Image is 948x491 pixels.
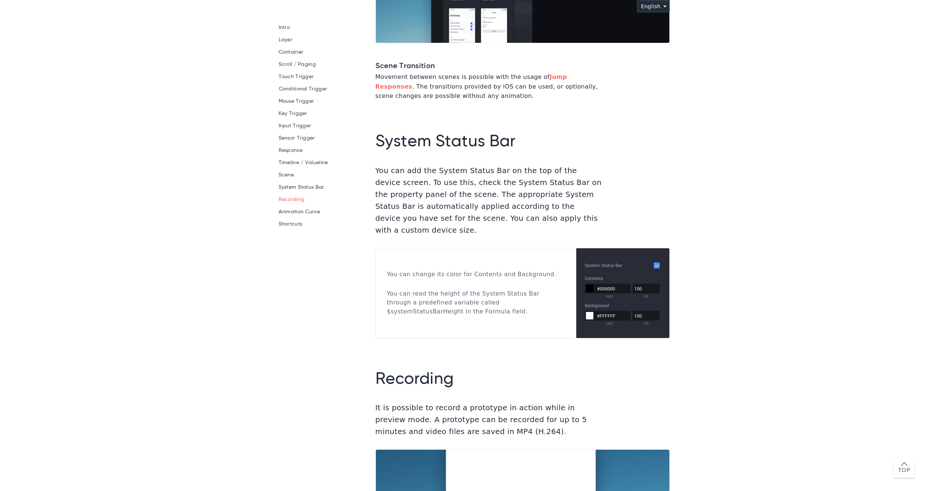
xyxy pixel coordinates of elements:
p: Movement between scenes is possible with the usage of . The transitions provided by iOS can be us... [375,72,602,101]
a: Scene [279,172,294,178]
a: Layer [279,37,293,42]
a: Conditional Trigger [279,86,327,92]
h1: System Status Bar [375,133,670,152]
a: Key Trigger [279,111,307,116]
a: Scroll / Paging [279,62,316,67]
a: System Status Bar [279,185,324,190]
a: Touch Trigger [279,74,314,79]
a: Jump Responses [375,73,567,90]
a: Shortcuts [279,221,302,227]
h3: Scene Transition [375,61,670,71]
a: Sensor Trigger [279,135,315,141]
li: You can change its color for Contents and Background. [387,265,561,284]
li: You can read the height of the System Status Bar through a predefined variable called $systemStat... [387,284,561,321]
p: You can add the System Status Bar on the top of the device screen. To use this, check the System ... [375,165,602,236]
a: Recording [279,197,305,202]
p: It is possible to record a prototype in action while in preview mode. A prototype can be recorded... [375,402,602,437]
a: Animation Curve [279,209,320,214]
a: Mouse Trigger [279,99,314,104]
a: TOP [894,459,914,478]
a: Intro [279,25,290,30]
a: Response [279,148,302,153]
a: Timeline / Valueline [279,160,328,165]
a: Input Trigger [279,123,311,128]
i: Language selector [663,6,666,7]
h1: Recording [375,370,670,389]
a: Container [279,50,304,55]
